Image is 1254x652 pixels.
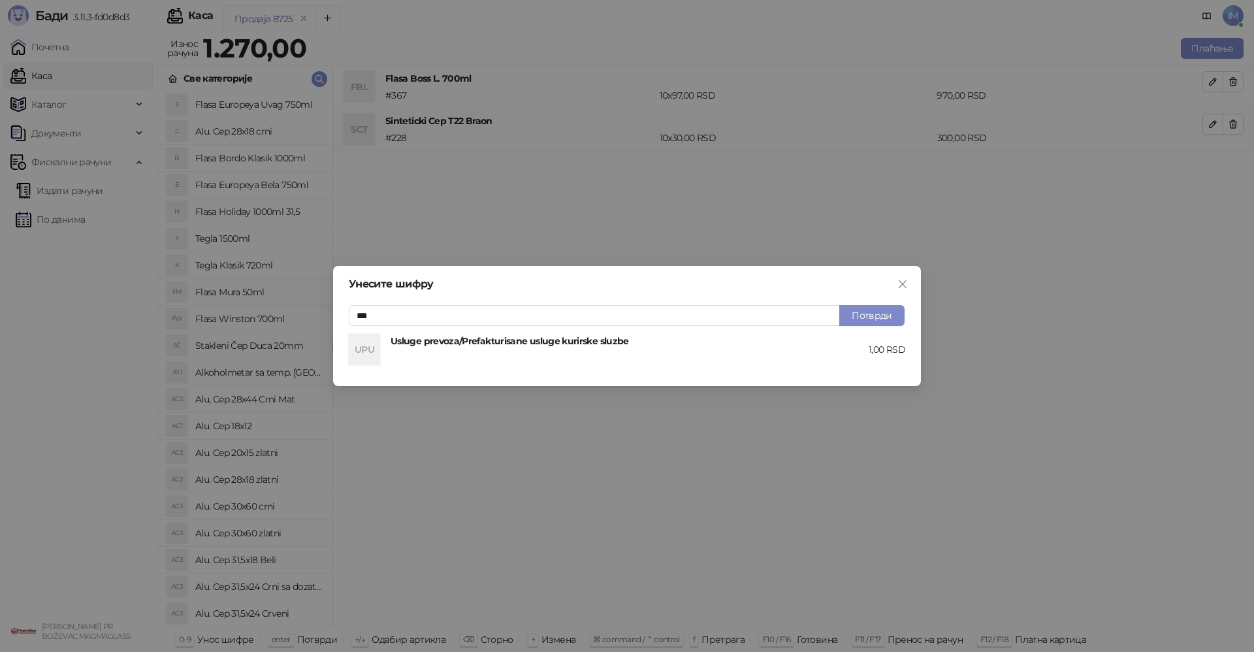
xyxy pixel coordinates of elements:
[391,334,869,348] h4: Usluge prevoza/Prefakturisane usluge kurirske sluzbe
[869,342,905,357] div: 1,00 RSD
[892,274,913,295] button: Close
[892,279,913,289] span: Close
[349,279,905,289] div: Унесите шифру
[839,305,905,326] button: Потврди
[349,334,380,365] div: UPU
[897,279,908,289] span: close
